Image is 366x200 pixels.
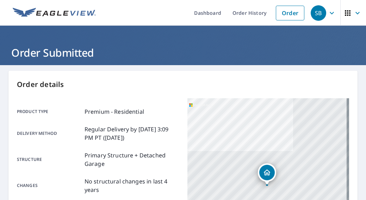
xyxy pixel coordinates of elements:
h1: Order Submitted [8,45,358,60]
p: Structure [17,151,82,168]
div: Dropped pin, building 1, Residential property, 931 Jessie Way Bozeman, MT 59715 [258,163,276,185]
p: Order details [17,79,349,90]
p: No structural changes in last 4 years [85,177,179,194]
p: Changes [17,177,82,194]
p: Delivery method [17,125,82,142]
p: Premium - Residential [85,107,144,116]
a: Order [276,6,304,20]
div: SB [311,5,326,21]
img: EV Logo [13,8,96,18]
p: Product type [17,107,82,116]
p: Primary Structure + Detached Garage [85,151,179,168]
p: Regular Delivery by [DATE] 3:09 PM PT ([DATE]) [85,125,179,142]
